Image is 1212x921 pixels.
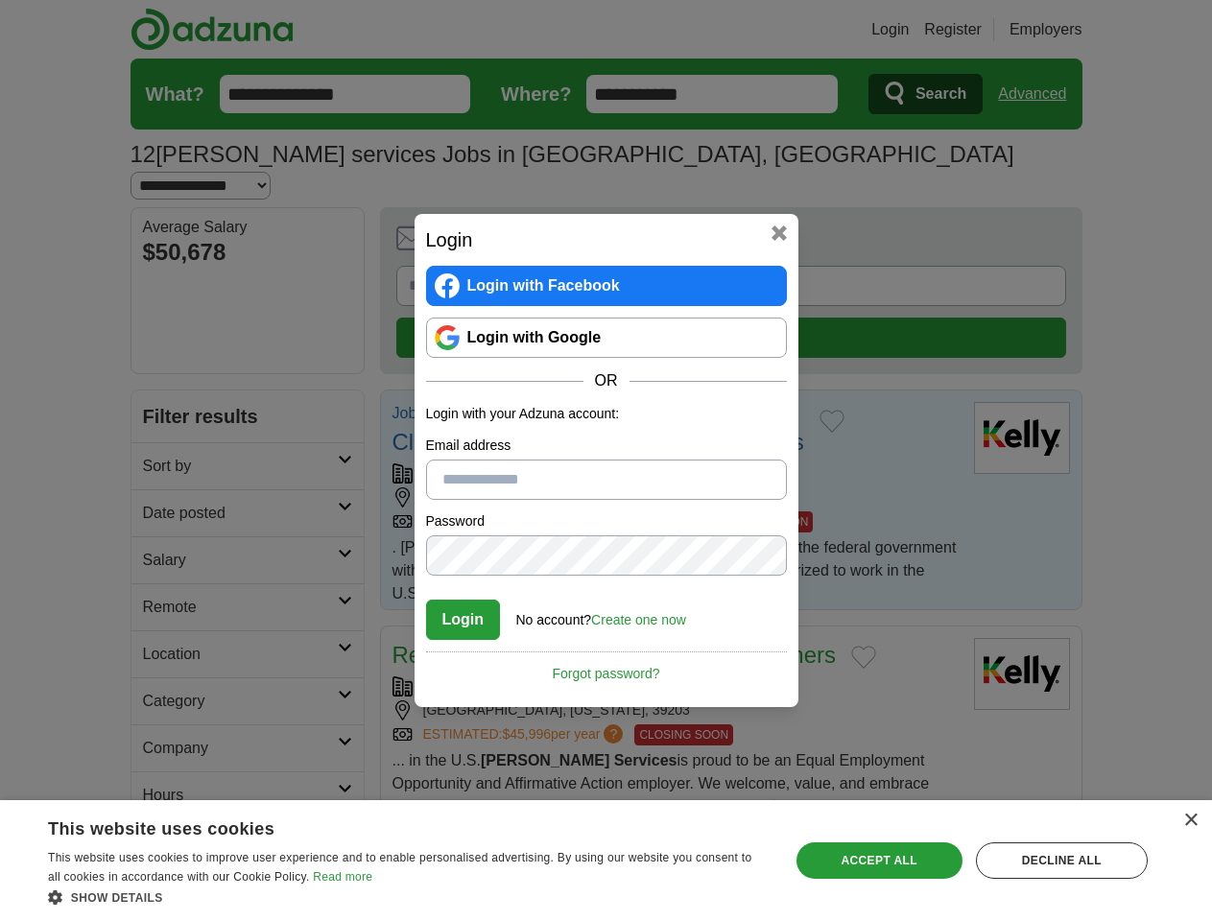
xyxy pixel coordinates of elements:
div: Show details [48,887,767,907]
a: Forgot password? [426,651,787,684]
button: Login [426,600,501,640]
p: Login with your Adzuna account: [426,404,787,424]
span: This website uses cookies to improve user experience and to enable personalised advertising. By u... [48,851,751,884]
div: This website uses cookies [48,812,719,840]
a: Login with Google [426,318,787,358]
span: OR [583,369,630,392]
a: Login with Facebook [426,266,787,306]
label: Email address [426,436,787,456]
div: Accept all [796,842,962,879]
a: Read more, opens a new window [313,870,372,884]
a: Create one now [591,612,686,627]
label: Password [426,511,787,531]
h2: Login [426,225,787,254]
div: Decline all [976,842,1148,879]
div: No account? [516,599,686,630]
span: Show details [71,891,163,905]
div: Close [1183,814,1198,828]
